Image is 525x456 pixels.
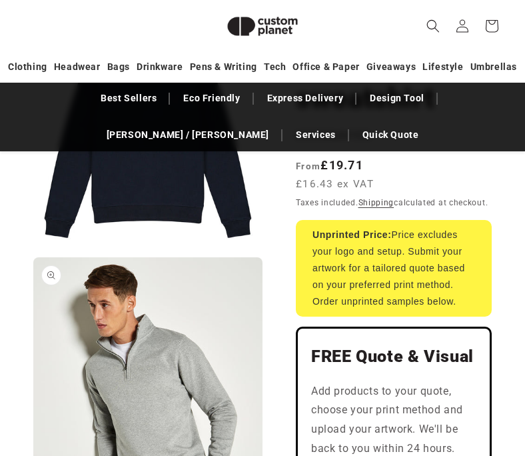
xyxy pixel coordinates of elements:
[177,87,247,110] a: Eco Friendly
[363,87,431,110] a: Design Tool
[366,55,416,79] a: Giveaways
[312,229,392,240] strong: Unprinted Price:
[292,55,359,79] a: Office & Paper
[261,87,350,110] a: Express Delivery
[356,123,426,147] a: Quick Quote
[190,55,257,79] a: Pens & Writing
[8,55,47,79] a: Clothing
[296,161,320,171] span: From
[296,177,374,192] span: £16.43 ex VAT
[94,87,163,110] a: Best Sellers
[216,5,309,47] img: Custom Planet
[422,55,463,79] a: Lifestyle
[137,55,183,79] a: Drinkware
[296,312,525,456] iframe: Chat Widget
[296,196,492,209] div: Taxes included. calculated at checkout.
[54,55,101,79] a: Headwear
[100,123,276,147] a: [PERSON_NAME] / [PERSON_NAME]
[418,11,448,41] summary: Search
[358,198,394,207] a: Shipping
[470,55,517,79] a: Umbrellas
[296,220,492,317] div: Price excludes your logo and setup. Submit your artwork for a tailored quote based on your prefer...
[107,55,130,79] a: Bags
[289,123,342,147] a: Services
[296,158,363,172] strong: £19.71
[264,55,286,79] a: Tech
